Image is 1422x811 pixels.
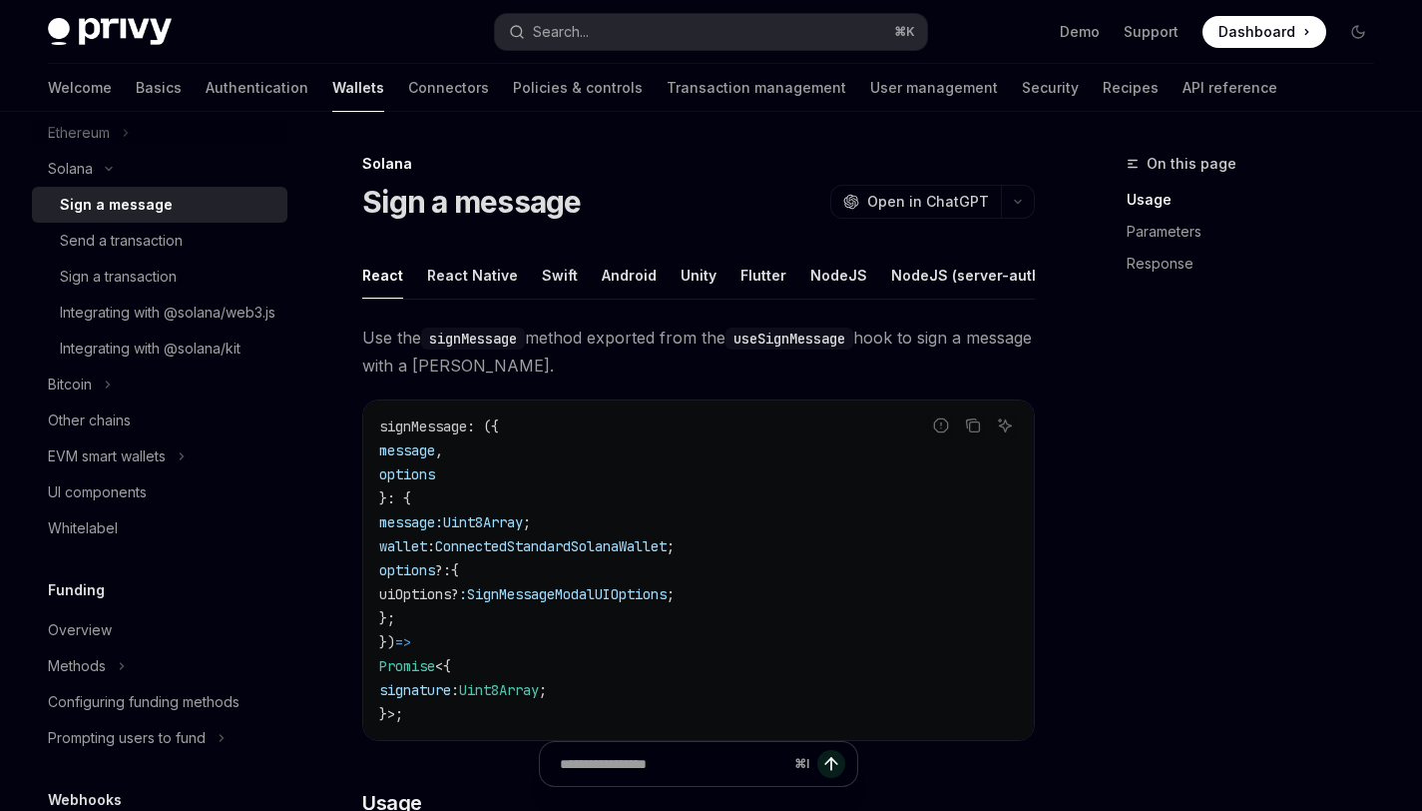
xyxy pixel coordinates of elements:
[817,750,845,778] button: Send message
[32,720,287,756] button: Toggle Prompting users to fund section
[1103,64,1159,112] a: Recipes
[725,328,853,350] code: useSignMessage
[451,561,459,579] span: {
[667,585,675,603] span: ;
[533,20,589,44] div: Search...
[48,618,112,642] div: Overview
[467,417,499,435] span: : ({
[810,252,867,299] div: NodeJS
[32,187,287,223] a: Sign a message
[1124,22,1179,42] a: Support
[459,681,539,699] span: Uint8Array
[451,681,459,699] span: :
[435,561,451,579] span: ?:
[435,441,443,459] span: ,
[539,681,547,699] span: ;
[560,742,786,786] input: Ask a question...
[602,252,657,299] div: Android
[513,64,643,112] a: Policies & controls
[1202,16,1326,48] a: Dashboard
[48,408,131,432] div: Other chains
[60,265,177,289] div: Sign a transaction
[1147,152,1236,176] span: On this page
[867,192,989,212] span: Open in ChatGPT
[379,657,435,675] span: Promise
[32,648,287,684] button: Toggle Methods section
[928,412,954,438] button: Report incorrect code
[523,513,531,531] span: ;
[379,465,435,483] span: options
[667,537,675,555] span: ;
[206,64,308,112] a: Authentication
[960,412,986,438] button: Copy the contents from the code block
[379,681,451,699] span: signature
[379,633,395,651] span: })
[542,252,578,299] div: Swift
[32,295,287,331] a: Integrating with @solana/web3.js
[740,252,786,299] div: Flutter
[1060,22,1100,42] a: Demo
[362,252,403,299] div: React
[395,633,411,651] span: =>
[48,578,105,602] h5: Funding
[32,223,287,259] a: Send a transaction
[992,412,1018,438] button: Ask AI
[48,18,172,46] img: dark logo
[48,726,206,750] div: Prompting users to fund
[48,690,239,714] div: Configuring funding methods
[379,705,403,723] span: }>;
[379,585,459,603] span: uiOptions?
[136,64,182,112] a: Basics
[60,229,183,253] div: Send a transaction
[32,331,287,367] a: Integrating with @solana/kit
[32,259,287,295] a: Sign a transaction
[667,64,846,112] a: Transaction management
[1342,16,1374,48] button: Toggle dark mode
[681,252,716,299] div: Unity
[1183,64,1277,112] a: API reference
[362,184,582,220] h1: Sign a message
[48,64,112,112] a: Welcome
[379,609,395,627] span: };
[362,324,1035,380] span: Use the method exported from the hook to sign a message with a [PERSON_NAME].
[32,367,287,403] button: Toggle Bitcoin section
[362,154,1035,174] div: Solana
[32,438,287,474] button: Toggle EVM smart wallets section
[427,537,435,555] span: :
[894,24,915,40] span: ⌘ K
[1218,22,1295,42] span: Dashboard
[48,480,147,504] div: UI components
[379,441,435,459] span: message
[32,403,287,438] a: Other chains
[60,193,173,217] div: Sign a message
[870,64,998,112] a: User management
[495,14,926,50] button: Open search
[32,510,287,546] a: Whitelabel
[48,444,166,468] div: EVM smart wallets
[32,684,287,720] a: Configuring funding methods
[1127,216,1390,248] a: Parameters
[1127,184,1390,216] a: Usage
[32,612,287,648] a: Overview
[379,537,427,555] span: wallet
[443,513,523,531] span: Uint8Array
[427,252,518,299] div: React Native
[1022,64,1079,112] a: Security
[32,151,287,187] button: Toggle Solana section
[830,185,1001,219] button: Open in ChatGPT
[32,474,287,510] a: UI components
[891,252,1046,299] div: NodeJS (server-auth)
[435,537,667,555] span: ConnectedStandardSolanaWallet
[379,561,435,579] span: options
[379,513,443,531] span: message:
[60,301,275,325] div: Integrating with @solana/web3.js
[408,64,489,112] a: Connectors
[332,64,384,112] a: Wallets
[1127,248,1390,280] a: Response
[421,328,525,350] code: signMessage
[467,585,667,603] span: SignMessageModalUIOptions
[48,654,106,678] div: Methods
[60,337,240,361] div: Integrating with @solana/kit
[379,489,411,507] span: }: {
[459,585,467,603] span: :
